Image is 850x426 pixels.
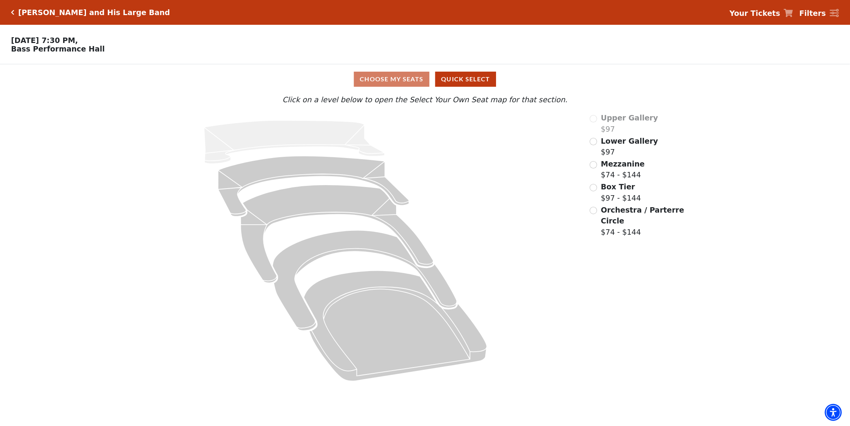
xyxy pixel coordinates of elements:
label: $97 - $144 [601,181,641,203]
label: $74 - $144 [601,204,685,238]
a: Click here to go back to filters [11,10,15,15]
p: Click on a level below to open the Select Your Own Seat map for that section. [112,94,738,105]
button: Quick Select [435,72,496,87]
span: Mezzanine [601,160,645,168]
input: Lower Gallery$97 [590,138,597,145]
label: $97 [601,136,658,158]
input: Box Tier$97 - $144 [590,184,597,191]
label: $74 - $144 [601,158,645,180]
strong: Filters [799,9,826,17]
a: Filters [799,8,839,19]
a: Your Tickets [730,8,793,19]
input: Orchestra / Parterre Circle$74 - $144 [590,207,597,214]
h5: [PERSON_NAME] and His Large Band [18,8,170,17]
span: Lower Gallery [601,137,658,145]
span: Orchestra / Parterre Circle [601,206,684,225]
path: Orchestra / Parterre Circle - Seats Available: 23 [304,271,487,381]
span: Box Tier [601,182,635,191]
label: $97 [601,112,658,134]
input: Mezzanine$74 - $144 [590,161,597,168]
strong: Your Tickets [730,9,780,17]
span: Upper Gallery [601,113,658,122]
div: Accessibility Menu [825,404,842,421]
path: Upper Gallery - Seats Available: 0 [204,120,385,164]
